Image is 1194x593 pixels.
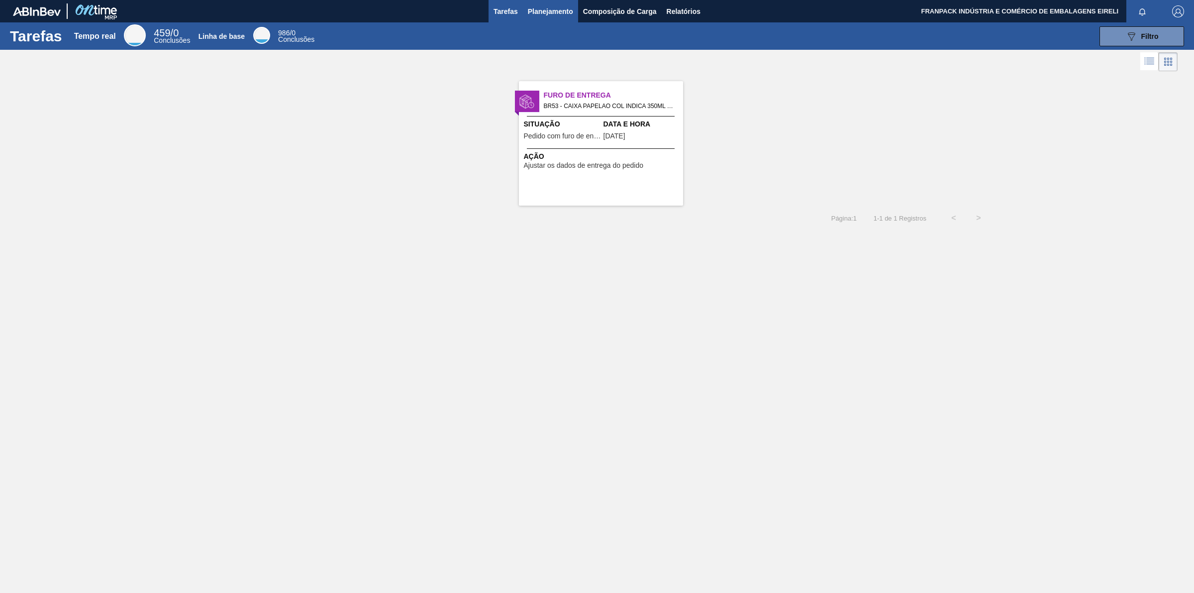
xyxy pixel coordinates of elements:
font: Ajustar os dados de entrega do pedido [524,161,644,169]
font: Data e Hora [603,120,651,128]
div: Linha de base [278,30,314,43]
button: < [941,206,966,231]
img: Sair [1172,5,1184,17]
div: Linha de base [253,27,270,44]
font: 0 [292,29,296,37]
div: Visão em Cards [1159,52,1178,71]
font: FRANPACK INDÚSTRIA E COMÉRCIO DE EMBALAGENS EIRELI [921,7,1118,15]
font: 1 [874,215,877,222]
font: Página [831,215,851,222]
font: Situação [524,120,560,128]
font: Filtro [1141,32,1159,40]
font: / [290,29,292,37]
font: Planejamento [528,7,573,15]
font: Tarefas [10,28,62,44]
span: Furo de Entrega [544,90,683,101]
span: BR53 - CAIXA PAPELAO COL INDICA 350ML Pedido - 1976943 [544,101,675,112]
span: 459 [154,27,170,38]
font: Registros [899,215,926,222]
span: Pedido com furo de entrega [524,132,601,140]
span: 10/07/2025, [603,132,625,140]
span: Situação [524,119,601,129]
font: > [976,214,981,222]
font: Furo de Entrega [544,91,611,99]
div: Visão em Lista [1140,52,1159,71]
font: Linha de base [199,32,245,40]
font: Ação [524,152,544,160]
button: > [966,206,991,231]
font: 1 [894,215,897,222]
button: Notificações [1126,4,1158,18]
font: Tarefas [494,7,518,15]
span: 986 [278,29,290,37]
font: Conclusões [154,36,190,44]
img: status [519,94,534,109]
font: / [171,27,174,38]
div: Tempo real [154,29,190,44]
font: 0 [173,27,179,38]
font: [DATE] [603,132,625,140]
font: < [951,214,956,222]
font: Relatórios [667,7,700,15]
div: Tempo real [124,24,146,46]
font: 1 [879,215,883,222]
span: Data e Hora [603,119,681,129]
button: Filtro [1099,26,1184,46]
font: de [885,215,892,222]
font: - [877,215,879,222]
font: BR53 - CAIXA PAPELAO COL INDICA 350ML Pedido - 1976943 [544,103,714,110]
font: Tempo real [74,32,116,40]
img: TNhmsLtSVTkK8tSr43FrP2fwEKptu5GPRR3wAAAABJRU5ErkJggg== [13,7,61,16]
font: 1 [853,215,857,222]
font: Pedido com furo de entrega [524,132,610,140]
font: Conclusões [278,35,314,43]
font: Composição de Carga [583,7,657,15]
font: : [851,215,853,222]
